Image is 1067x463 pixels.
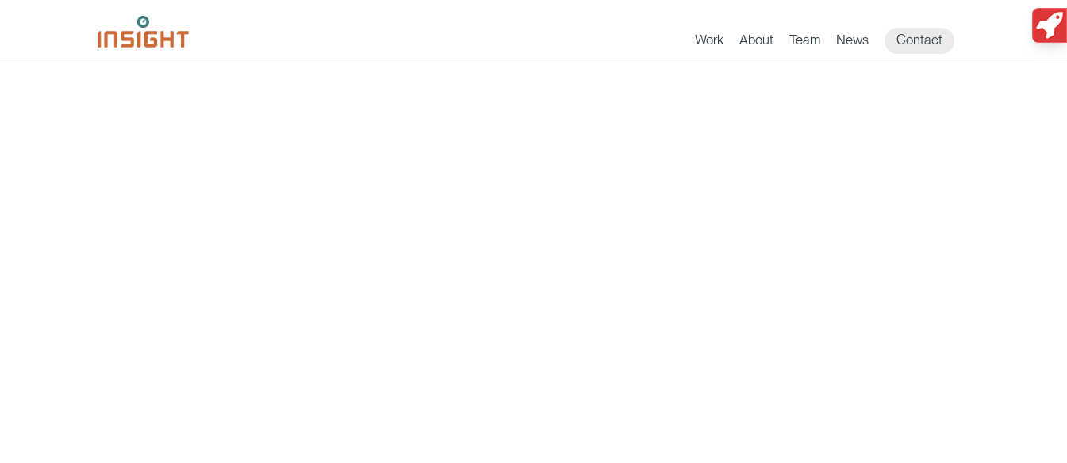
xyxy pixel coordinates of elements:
a: Team [789,32,820,54]
a: Work [695,32,723,54]
img: Insight Marketing Design [98,16,189,48]
a: About [739,32,773,54]
a: News [836,32,869,54]
nav: primary navigation menu [695,28,970,54]
a: Contact [885,28,954,54]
